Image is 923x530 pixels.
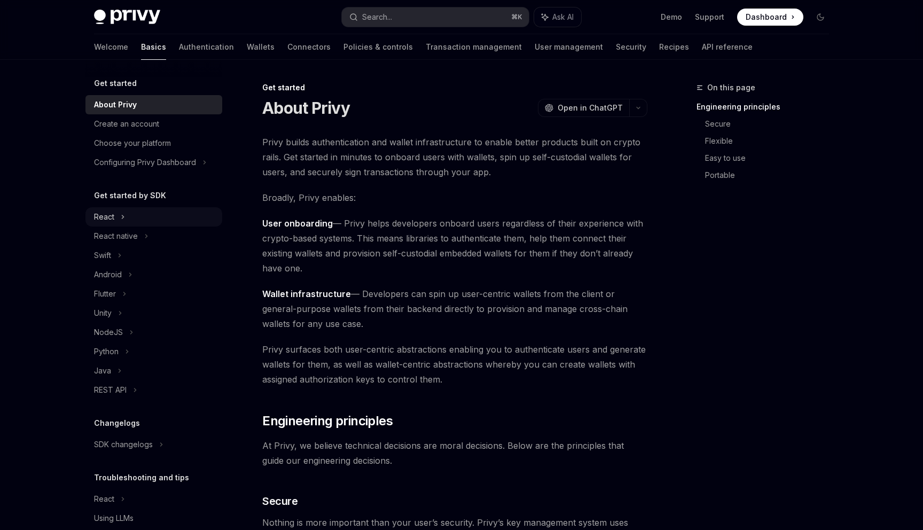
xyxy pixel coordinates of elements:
span: At Privy, we believe technical decisions are moral decisions. Below are the principles that guide... [262,438,647,468]
span: — Developers can spin up user-centric wallets from the client or general-purpose wallets from the... [262,286,647,331]
a: Portable [705,167,838,184]
a: Welcome [94,34,128,60]
span: Privy surfaces both user-centric abstractions enabling you to authenticate users and generate wal... [262,342,647,387]
strong: Wallet infrastructure [262,289,351,299]
span: Dashboard [746,12,787,22]
div: Flutter [94,287,116,300]
a: Support [695,12,724,22]
div: React native [94,230,138,243]
a: Transaction management [426,34,522,60]
span: Privy builds authentication and wallet infrastructure to enable better products built on crypto r... [262,135,647,180]
a: Create an account [85,114,222,134]
button: Search...⌘K [342,7,529,27]
div: Java [94,364,111,377]
h1: About Privy [262,98,350,118]
a: Dashboard [737,9,803,26]
a: Connectors [287,34,331,60]
div: Create an account [94,118,159,130]
div: React [94,211,114,223]
a: Wallets [247,34,275,60]
button: Toggle dark mode [812,9,829,26]
div: React [94,493,114,505]
div: Unity [94,307,112,319]
div: Using LLMs [94,512,134,525]
span: Open in ChatGPT [558,103,623,113]
div: REST API [94,384,127,396]
a: Authentication [179,34,234,60]
span: On this page [707,81,755,94]
span: ⌘ K [511,13,522,21]
a: Policies & controls [343,34,413,60]
a: Choose your platform [85,134,222,153]
div: Android [94,268,122,281]
div: NodeJS [94,326,123,339]
button: Ask AI [534,7,581,27]
a: Easy to use [705,150,838,167]
span: Secure [262,494,298,509]
h5: Changelogs [94,417,140,430]
button: Open in ChatGPT [538,99,629,117]
a: Security [616,34,646,60]
div: SDK changelogs [94,438,153,451]
span: — Privy helps developers onboard users regardless of their experience with crypto-based systems. ... [262,216,647,276]
div: Python [94,345,119,358]
a: Secure [705,115,838,132]
span: Ask AI [552,12,574,22]
div: Search... [362,11,392,24]
div: Swift [94,249,111,262]
h5: Get started by SDK [94,189,166,202]
div: Get started [262,82,647,93]
span: Engineering principles [262,412,393,430]
h5: Get started [94,77,137,90]
a: Flexible [705,132,838,150]
h5: Troubleshooting and tips [94,471,189,484]
div: Choose your platform [94,137,171,150]
span: Broadly, Privy enables: [262,190,647,205]
a: Engineering principles [697,98,838,115]
a: API reference [702,34,753,60]
strong: User onboarding [262,218,333,229]
a: Using LLMs [85,509,222,528]
div: About Privy [94,98,137,111]
a: Demo [661,12,682,22]
a: Recipes [659,34,689,60]
a: User management [535,34,603,60]
img: dark logo [94,10,160,25]
div: Configuring Privy Dashboard [94,156,196,169]
a: About Privy [85,95,222,114]
a: Basics [141,34,166,60]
